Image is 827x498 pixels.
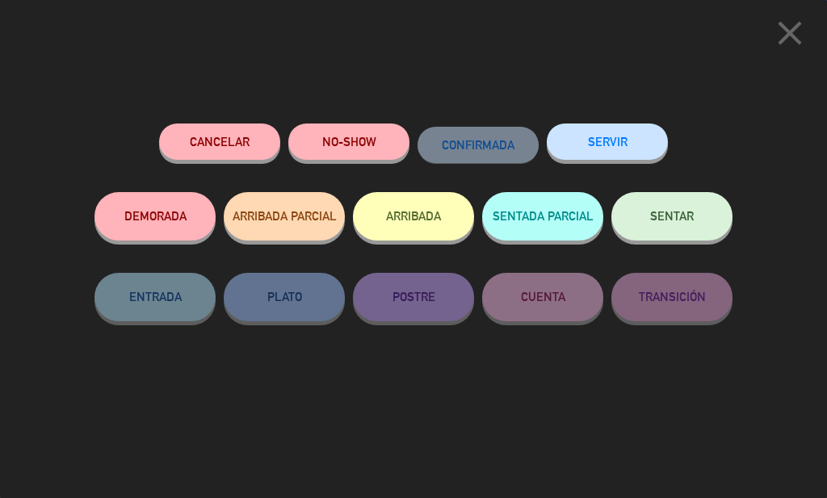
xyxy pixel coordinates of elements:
button: close [765,12,815,60]
button: PLATO [224,273,345,321]
button: ENTRADA [94,273,216,321]
span: SENTAR [650,209,694,223]
button: CUENTA [482,273,603,321]
span: CONFIRMADA [442,138,514,152]
button: DEMORADA [94,192,216,241]
button: TRANSICIÓN [611,273,733,321]
button: POSTRE [353,273,474,321]
span: ARRIBADA PARCIAL [233,209,337,223]
button: NO-SHOW [288,123,409,160]
button: SERVIR [547,123,668,160]
button: ARRIBADA [353,192,474,241]
button: SENTADA PARCIAL [482,192,603,241]
button: ARRIBADA PARCIAL [224,192,345,241]
i: close [770,13,810,53]
button: CONFIRMADA [418,127,539,163]
button: SENTAR [611,192,733,241]
button: Cancelar [159,123,280,160]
